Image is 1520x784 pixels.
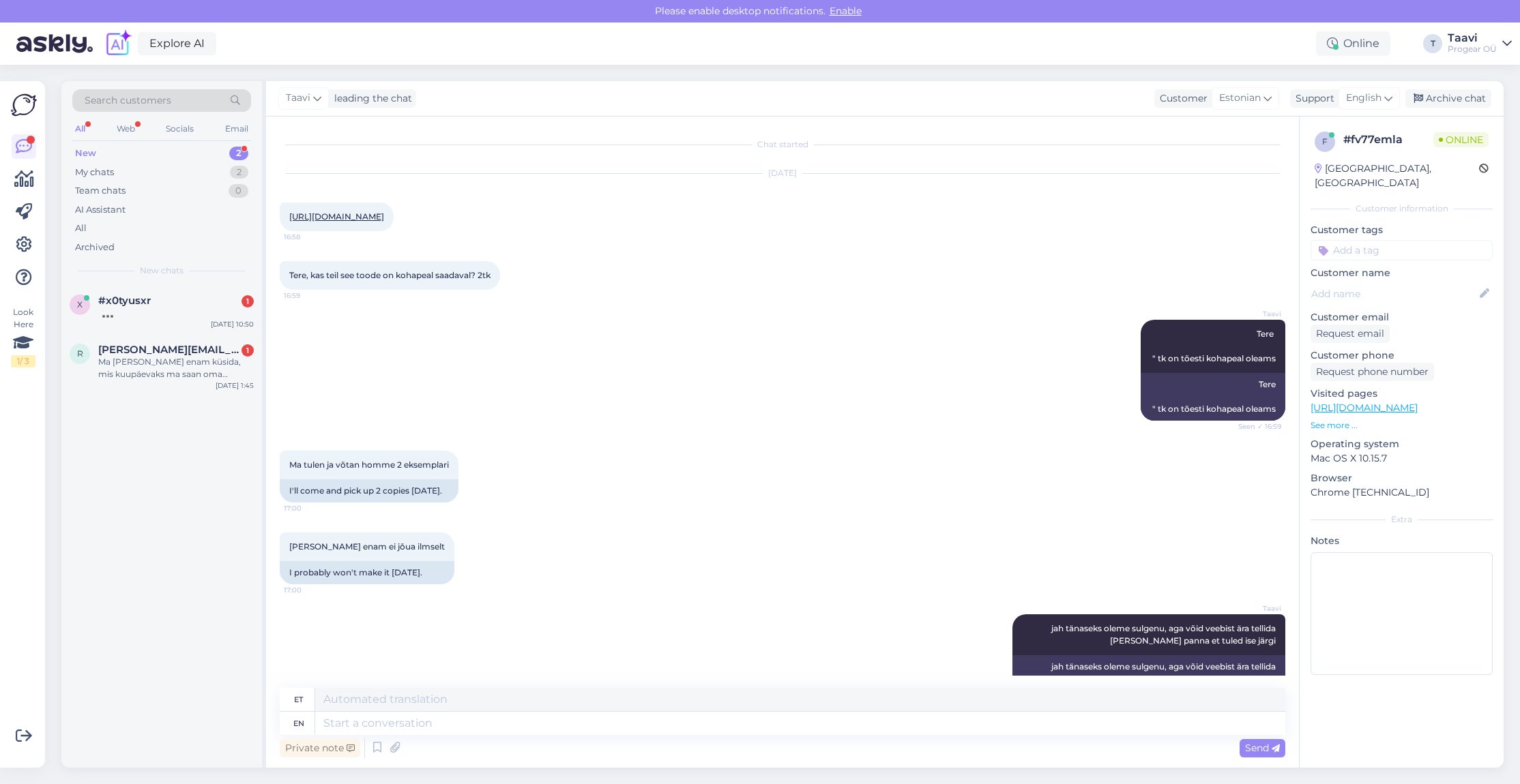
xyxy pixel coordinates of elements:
div: I probably won't make it [DATE]. [280,561,454,584]
div: 2 [230,166,248,179]
span: x [77,299,83,310]
p: See more ... [1311,419,1493,432]
div: My chats [75,166,114,179]
div: New [75,147,96,160]
div: [GEOGRAPHIC_DATA], [GEOGRAPHIC_DATA] [1315,162,1479,190]
div: Progear OÜ [1448,44,1497,55]
div: AI Assistant [75,203,126,217]
div: Private note [280,739,360,757]
p: Operating system [1311,437,1493,451]
div: 1 [242,344,254,357]
span: Taavi [1230,603,1281,614]
div: Socials [163,120,196,138]
div: Extra [1311,513,1493,526]
p: Notes [1311,534,1493,548]
div: Chat started [280,138,1285,151]
div: All [72,120,88,138]
div: Email [222,120,251,138]
img: Askly Logo [11,92,37,118]
input: Add a tag [1311,240,1493,260]
div: T [1423,34,1442,53]
div: Request email [1311,325,1390,343]
div: Support [1290,91,1334,106]
div: Tere " tk on tõesti kohapeal oleams [1141,373,1285,421]
a: Explore AI [138,32,216,55]
span: 16:59 [284,290,335,301]
span: Seen ✓ 16:59 [1230,421,1281,432]
span: [PERSON_NAME] enam ei jõua ilmselt [289,541,445,552]
div: 1 / 3 [11,355,35,367]
span: Online [1433,132,1489,147]
div: et [294,688,303,711]
span: Taavi [1230,309,1281,319]
p: Customer tags [1311,223,1493,237]
p: Chrome [TECHNICAL_ID] [1311,485,1493,500]
div: Taavi [1448,33,1497,44]
span: Search customers [85,93,171,108]
div: Look Here [11,306,35,367]
div: Ma [PERSON_NAME] enam küsida, mis kuupäevaks ma saan oma rahatagastuse cloudlifteri eest. Ma soov... [98,356,254,380]
span: #x0tyusxr [98,295,151,307]
span: Enable [825,5,866,17]
span: 16:58 [284,232,335,242]
span: 17:00 [284,585,335,595]
span: English [1346,91,1382,106]
a: [URL][DOMAIN_NAME] [1311,402,1418,414]
input: Add name [1311,286,1477,301]
div: Request phone number [1311,363,1434,381]
img: explore-ai [104,29,132,58]
span: Ma tulen ja võtan homme 2 eksemplari [289,459,449,470]
span: Taavi [286,91,310,106]
div: # fv77emla [1343,132,1433,148]
p: Visited pages [1311,387,1493,401]
div: [DATE] 1:45 [216,380,254,391]
div: Archive chat [1405,89,1491,108]
span: f [1322,136,1328,147]
a: TaaviProgear OÜ [1448,33,1512,55]
span: 17:00 [284,503,335,513]
div: Web [114,120,138,138]
span: robin.vompaj@gmail.com [98,344,240,356]
div: 2 [229,147,248,160]
p: Mac OS X 10.15.7 [1311,451,1493,466]
span: Estonian [1219,91,1261,106]
p: Customer email [1311,310,1493,325]
div: 0 [229,184,248,198]
div: I'll come and pick up 2 copies [DATE]. [280,479,458,502]
div: Team chats [75,184,126,198]
span: New chats [140,265,184,277]
span: jah tänaseks oleme sulgenu, aga võid veebist ära tellida [PERSON_NAME] panna et tuled ise järgi [1051,623,1278,646]
p: Customer phone [1311,348,1493,363]
div: Customer [1154,91,1208,106]
a: [URL][DOMAIN_NAME] [289,211,384,222]
span: Send [1245,742,1280,754]
p: Browser [1311,471,1493,485]
div: en [293,712,304,735]
div: [DATE] 10:50 [211,319,254,329]
span: r [77,348,83,359]
div: [DATE] [280,167,1285,179]
div: Online [1316,31,1390,56]
div: 1 [242,295,254,307]
div: jah tänaseks oleme sulgenu, aga võid veebist ära tellida [PERSON_NAME] panna et tuled ise järgi [1012,655,1285,691]
p: Customer name [1311,266,1493,280]
div: All [75,222,87,235]
div: leading the chat [329,91,412,106]
div: Archived [75,241,115,254]
span: Tere, kas teil see toode on kohapeal saadaval? 2tk [289,270,491,280]
div: Customer information [1311,202,1493,215]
